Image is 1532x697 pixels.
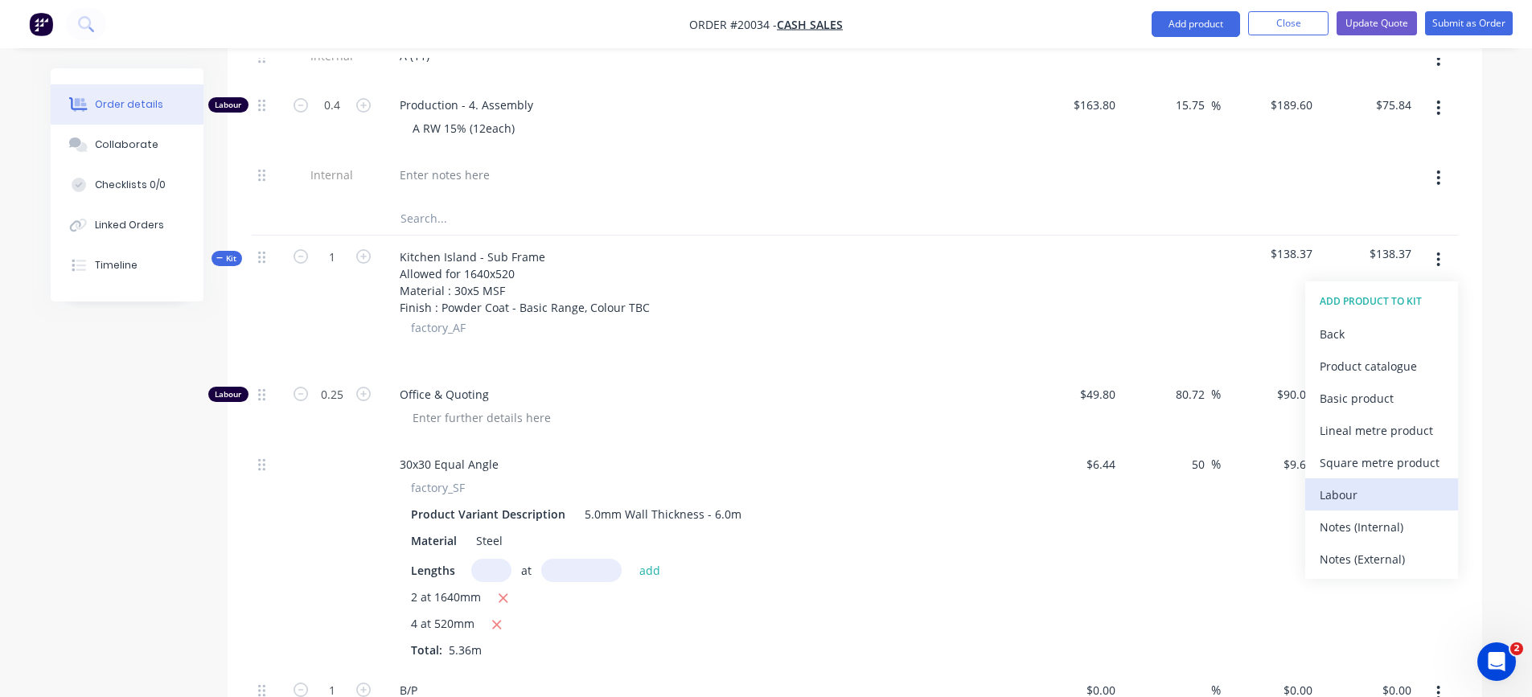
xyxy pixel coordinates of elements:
span: % [1211,455,1221,474]
div: Timeline [95,258,138,273]
div: Lineal metre product [1320,419,1444,442]
div: A RW 15% (12each) [400,117,528,140]
button: Linked Orders [51,205,203,245]
span: at [521,562,532,579]
div: Collaborate [95,137,158,152]
div: Notes (External) [1320,547,1444,571]
iframe: Intercom live chat [1477,642,1516,681]
button: Add product [1152,11,1240,37]
div: Linked Orders [95,218,164,232]
input: Search... [400,203,721,235]
button: add [631,559,669,580]
span: % [1211,96,1221,115]
div: Checklists 0/0 [95,178,166,192]
div: Notes (Internal) [1320,515,1444,539]
div: ADD PRODUCT TO KIT [1320,291,1444,312]
span: 2 at 1640mm [411,588,481,609]
span: 5.36m [442,642,488,658]
span: 4 at 520mm [411,615,474,635]
button: Submit as Order [1425,11,1513,35]
div: Back [1320,322,1444,346]
span: Lengths [411,562,455,579]
span: Production - 4. Assembly [400,96,1017,113]
div: Material [405,529,463,552]
div: Labour [208,97,248,113]
span: Internal [290,166,374,183]
span: Total: [411,642,442,658]
div: Labour [208,387,248,402]
button: Timeline [51,245,203,285]
img: Factory [29,12,53,36]
button: Collaborate [51,125,203,165]
button: Close [1248,11,1329,35]
div: Product catalogue [1320,355,1444,378]
div: Square metre product [1320,451,1444,474]
div: Kitchen Island - Sub Frame Allowed for 1640x520 Material : 30x5 MSF Finish : Powder Coat - Basic ... [387,245,663,319]
div: Steel [470,529,509,552]
button: Order details [51,84,203,125]
button: Kit [212,251,242,266]
span: 2 [1510,642,1523,655]
div: Order details [95,97,163,112]
button: Checklists 0/0 [51,165,203,205]
span: Office & Quoting [400,386,1017,403]
div: 30x30 Equal Angle [387,453,511,476]
span: $138.37 [1325,245,1411,262]
div: 5.0mm Wall Thickness - 6.0m [578,502,748,526]
div: Basic product [1320,387,1444,410]
span: $138.37 [1227,245,1313,262]
a: Cash Sales [777,17,843,32]
span: factory_SF [411,479,465,496]
span: factory_AF [411,319,466,336]
div: Labour [1320,483,1444,506]
span: Kit [216,252,237,264]
button: Update Quote [1337,11,1417,35]
div: Product Variant Description [405,502,572,526]
span: % [1211,385,1221,404]
span: Order #20034 - [689,17,777,32]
